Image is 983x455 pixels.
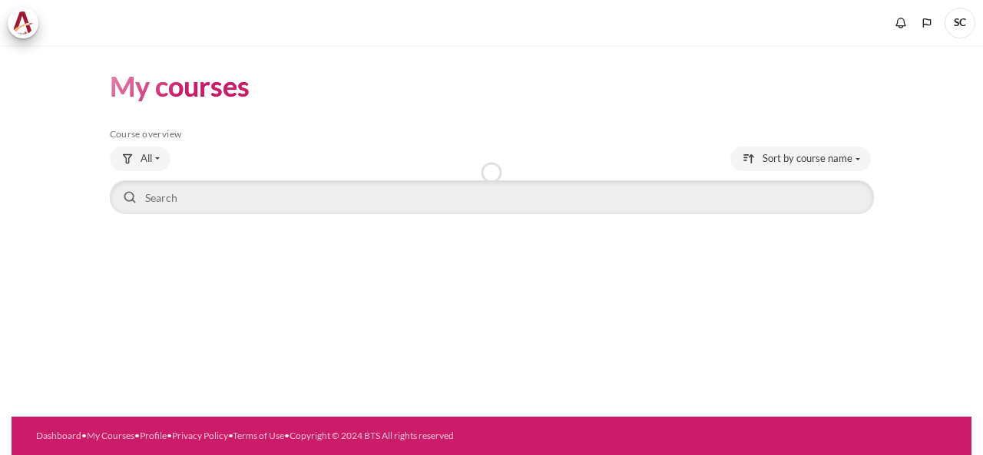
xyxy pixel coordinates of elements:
[141,151,152,167] span: All
[233,430,284,441] a: Terms of Use
[945,8,975,38] span: SC
[763,151,852,167] span: Sort by course name
[110,147,170,171] button: Grouping drop-down menu
[290,430,454,441] a: Copyright © 2024 BTS All rights reserved
[12,12,34,35] img: Architeck
[36,430,81,441] a: Dashboard
[172,430,228,441] a: Privacy Policy
[110,147,874,217] div: Course overview controls
[730,147,871,171] button: Sorting drop-down menu
[915,12,938,35] button: Languages
[110,128,874,140] h5: Course overview
[889,12,912,35] div: Show notification window with no new notifications
[8,8,46,38] a: Architeck Architeck
[110,68,250,104] h1: My courses
[140,430,167,441] a: Profile
[87,430,134,441] a: My Courses
[36,429,537,443] div: • • • • •
[12,45,971,240] section: Content
[945,8,975,38] a: User menu
[110,180,874,214] input: Search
